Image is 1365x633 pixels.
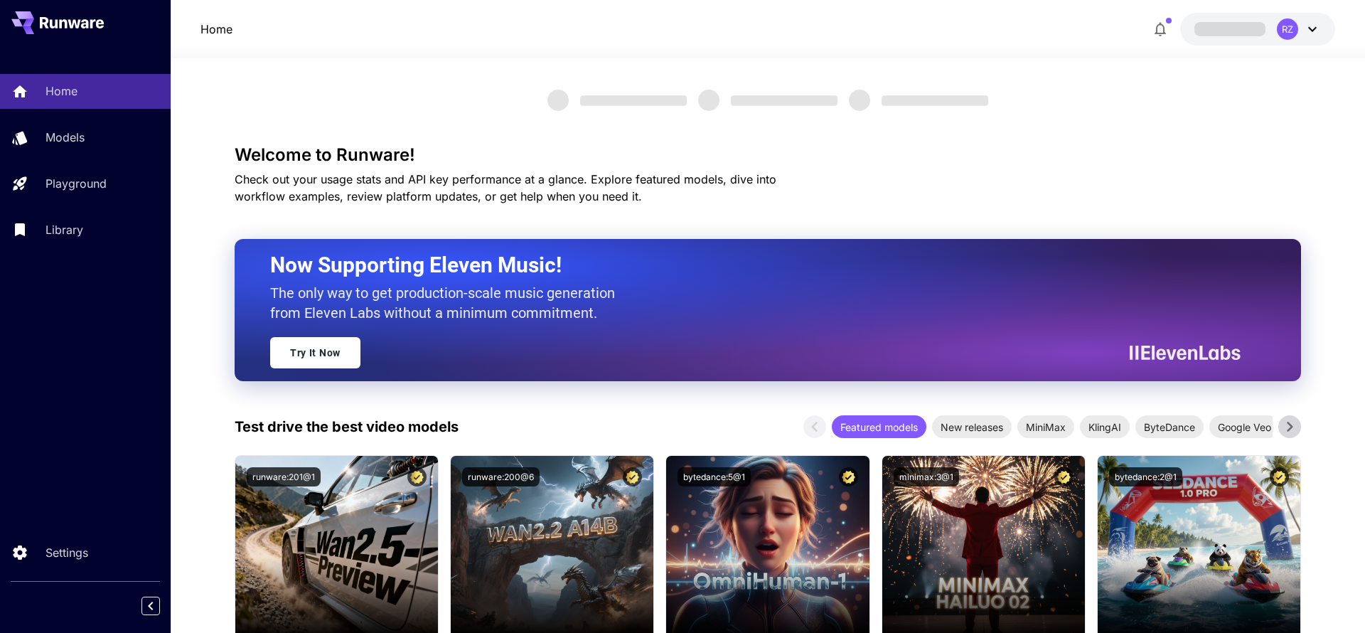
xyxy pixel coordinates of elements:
[462,467,540,486] button: runware:200@6
[270,337,360,368] a: Try It Now
[1080,415,1130,438] div: KlingAI
[45,544,88,561] p: Settings
[1209,415,1280,438] div: Google Veo
[1270,467,1289,486] button: Certified Model – Vetted for best performance and includes a commercial license.
[932,415,1012,438] div: New releases
[1277,18,1298,40] div: RZ
[141,597,160,615] button: Collapse sidebar
[235,416,459,437] p: Test drive the best video models
[45,83,77,100] p: Home
[678,467,751,486] button: bytedance:5@1
[1080,420,1130,435] span: KlingAI
[270,252,1230,279] h2: Now Supporting Eleven Music!
[1135,415,1204,438] div: ByteDance
[1017,415,1074,438] div: MiniMax
[1180,13,1335,46] button: RZ
[894,467,959,486] button: minimax:3@1
[270,283,626,323] p: The only way to get production-scale music generation from Eleven Labs without a minimum commitment.
[235,172,776,203] span: Check out your usage stats and API key performance at a glance. Explore featured models, dive int...
[1109,467,1182,486] button: bytedance:2@1
[45,129,85,146] p: Models
[839,467,858,486] button: Certified Model – Vetted for best performance and includes a commercial license.
[1054,467,1074,486] button: Certified Model – Vetted for best performance and includes a commercial license.
[247,467,321,486] button: runware:201@1
[832,420,926,435] span: Featured models
[1209,420,1280,435] span: Google Veo
[1135,420,1204,435] span: ByteDance
[45,221,83,238] p: Library
[623,467,642,486] button: Certified Model – Vetted for best performance and includes a commercial license.
[200,21,232,38] a: Home
[200,21,232,38] nav: breadcrumb
[45,175,107,192] p: Playground
[932,420,1012,435] span: New releases
[407,467,427,486] button: Certified Model – Vetted for best performance and includes a commercial license.
[832,415,926,438] div: Featured models
[1017,420,1074,435] span: MiniMax
[235,145,1301,165] h3: Welcome to Runware!
[152,593,171,619] div: Collapse sidebar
